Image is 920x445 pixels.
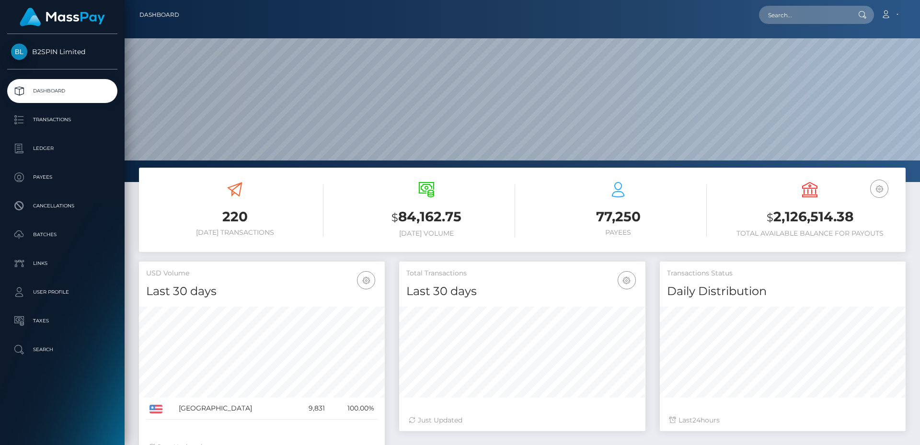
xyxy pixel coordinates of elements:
[175,398,294,420] td: [GEOGRAPHIC_DATA]
[146,228,323,237] h6: [DATE] Transactions
[692,416,701,424] span: 24
[328,398,378,420] td: 100.00%
[294,398,328,420] td: 9,831
[667,269,898,278] h5: Transactions Status
[11,285,114,299] p: User Profile
[11,170,114,184] p: Payees
[721,229,898,238] h6: Total Available Balance for Payouts
[7,280,117,304] a: User Profile
[338,229,515,238] h6: [DATE] Volume
[391,211,398,224] small: $
[11,141,114,156] p: Ledger
[11,228,114,242] p: Batches
[11,256,114,271] p: Links
[146,207,323,226] h3: 220
[338,207,515,227] h3: 84,162.75
[11,113,114,127] p: Transactions
[11,84,114,98] p: Dashboard
[139,5,179,25] a: Dashboard
[759,6,849,24] input: Search...
[7,338,117,362] a: Search
[406,269,638,278] h5: Total Transactions
[7,309,117,333] a: Taxes
[669,415,896,425] div: Last hours
[11,44,27,60] img: B2SPIN Limited
[11,342,114,357] p: Search
[7,194,117,218] a: Cancellations
[7,79,117,103] a: Dashboard
[767,211,773,224] small: $
[721,207,898,227] h3: 2,126,514.38
[406,283,638,300] h4: Last 30 days
[20,8,105,26] img: MassPay Logo
[149,405,162,413] img: US.png
[146,283,378,300] h4: Last 30 days
[11,314,114,328] p: Taxes
[7,223,117,247] a: Batches
[409,415,635,425] div: Just Updated
[7,137,117,160] a: Ledger
[146,269,378,278] h5: USD Volume
[7,47,117,56] span: B2SPIN Limited
[11,199,114,213] p: Cancellations
[7,165,117,189] a: Payees
[529,228,707,237] h6: Payees
[529,207,707,226] h3: 77,250
[7,251,117,275] a: Links
[7,108,117,132] a: Transactions
[667,283,898,300] h4: Daily Distribution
